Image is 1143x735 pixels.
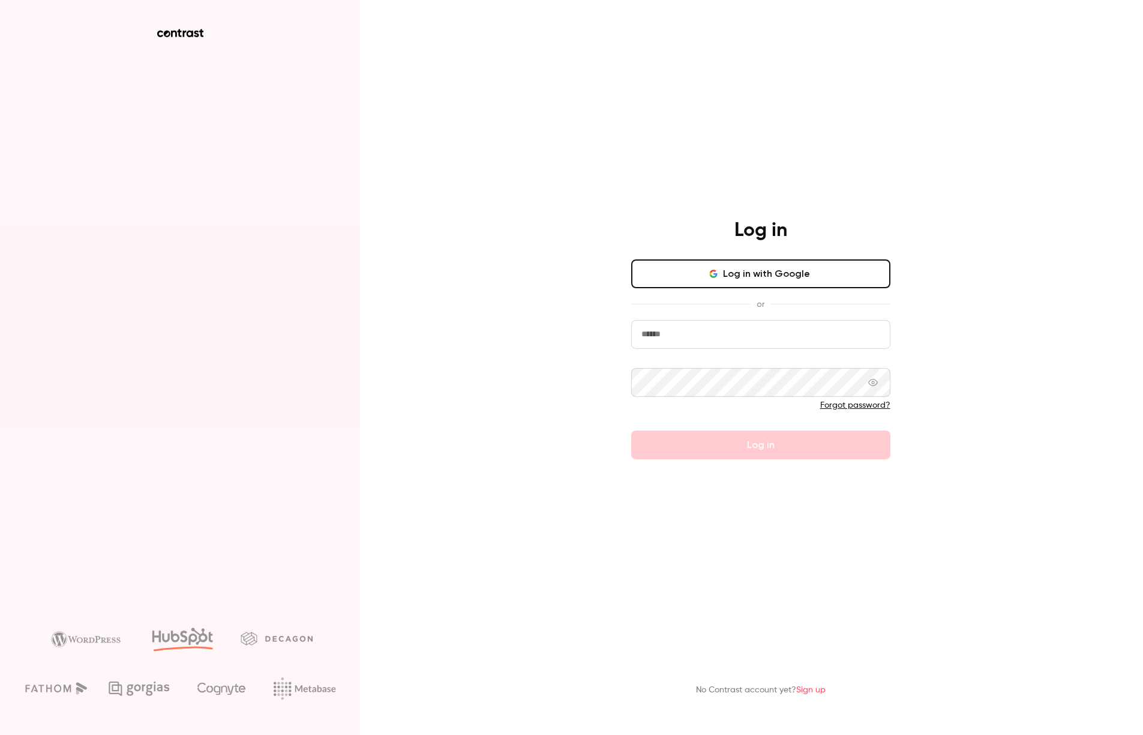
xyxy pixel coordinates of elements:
button: Log in with Google [631,259,890,288]
a: Forgot password? [820,401,890,410]
img: decagon [241,632,313,645]
p: No Contrast account yet? [696,684,826,697]
span: or [751,298,770,310]
a: Sign up [796,686,826,694]
h4: Log in [734,219,787,243]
